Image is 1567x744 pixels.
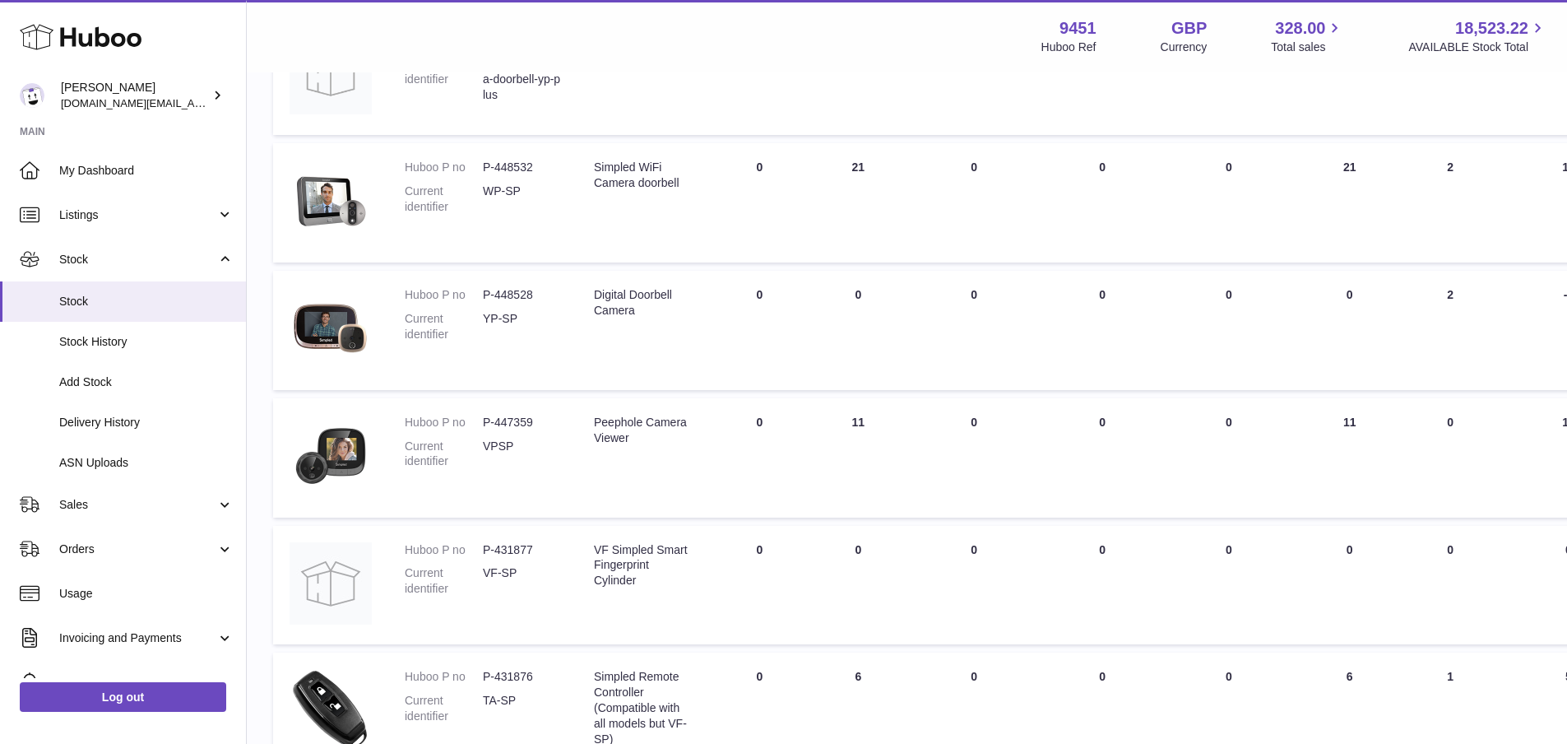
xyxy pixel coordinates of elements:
[483,415,561,430] dd: P-447359
[59,586,234,602] span: Usage
[59,415,234,430] span: Delivery History
[1041,271,1164,390] td: 0
[809,16,907,135] td: 0
[809,143,907,263] td: 21
[1294,526,1406,645] td: 0
[1408,40,1547,55] span: AVAILABLE Stock Total
[907,526,1041,645] td: 0
[59,630,216,646] span: Invoicing and Payments
[20,83,44,108] img: amir.ch@gmail.com
[710,143,809,263] td: 0
[809,526,907,645] td: 0
[907,143,1041,263] td: 0
[290,287,372,370] img: product image
[483,669,561,685] dd: P-431876
[59,542,216,557] span: Orders
[483,184,561,215] dd: WP-SP
[483,287,561,303] dd: P-448528
[61,80,209,111] div: [PERSON_NAME]
[290,415,372,497] img: product image
[1406,16,1495,135] td: 0
[405,415,483,430] dt: Huboo P no
[907,16,1041,135] td: 0
[1406,143,1495,263] td: 2
[290,542,372,625] img: product image
[483,439,561,470] dd: VPSP
[1455,17,1528,40] span: 18,523.22
[594,287,693,319] div: Digital Doorbell Camera
[809,271,907,390] td: 0
[59,207,216,223] span: Listings
[483,565,561,597] dd: VF-SP
[1226,160,1232,174] span: 0
[1294,16,1406,135] td: 0
[1041,526,1164,645] td: 0
[1041,16,1164,135] td: 0
[1059,17,1096,40] strong: 9451
[1161,40,1208,55] div: Currency
[1294,271,1406,390] td: 0
[710,526,809,645] td: 0
[405,56,483,103] dt: Current identifier
[483,311,561,342] dd: YP-SP
[290,160,372,242] img: product image
[710,398,809,518] td: 0
[710,16,809,135] td: 0
[1408,17,1547,55] a: 18,523.22 AVAILABLE Stock Total
[483,693,561,724] dd: TA-SP
[405,439,483,470] dt: Current identifier
[405,693,483,724] dt: Current identifier
[483,160,561,175] dd: P-448532
[594,415,693,446] div: Peephole Camera Viewer
[1226,670,1232,683] span: 0
[710,271,809,390] td: 0
[405,160,483,175] dt: Huboo P no
[1171,17,1207,40] strong: GBP
[1226,543,1232,556] span: 0
[59,675,234,691] span: Cases
[405,542,483,558] dt: Huboo P no
[1406,271,1495,390] td: 2
[405,565,483,597] dt: Current identifier
[483,56,561,103] dd: wireless-camera-doorbell-yp-plus
[1294,143,1406,263] td: 21
[59,497,216,513] span: Sales
[59,455,234,471] span: ASN Uploads
[59,374,234,390] span: Add Stock
[1041,40,1096,55] div: Huboo Ref
[809,398,907,518] td: 11
[1226,416,1232,429] span: 0
[1271,40,1344,55] span: Total sales
[59,163,234,179] span: My Dashboard
[907,398,1041,518] td: 0
[290,32,372,114] img: product image
[405,669,483,685] dt: Huboo P no
[1406,526,1495,645] td: 0
[907,271,1041,390] td: 0
[1275,17,1325,40] span: 328.00
[405,311,483,342] dt: Current identifier
[483,542,561,558] dd: P-431877
[1226,288,1232,301] span: 0
[1041,143,1164,263] td: 0
[405,287,483,303] dt: Huboo P no
[61,96,327,109] span: [DOMAIN_NAME][EMAIL_ADDRESS][DOMAIN_NAME]
[405,184,483,215] dt: Current identifier
[59,334,234,350] span: Stock History
[1294,398,1406,518] td: 11
[59,252,216,267] span: Stock
[1041,398,1164,518] td: 0
[1406,398,1495,518] td: 0
[59,294,234,309] span: Stock
[594,542,693,589] div: VF Simpled Smart Fingerprint Cylinder
[1271,17,1344,55] a: 328.00 Total sales
[594,160,693,191] div: Simpled WiFi Camera doorbell
[20,682,226,712] a: Log out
